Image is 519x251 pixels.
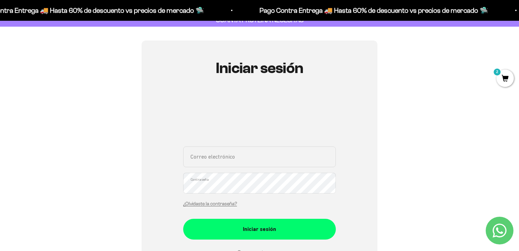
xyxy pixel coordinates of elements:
h1: Iniciar sesión [183,60,336,77]
a: 2 [496,75,514,83]
mark: 2 [493,68,501,76]
a: ¿Olvidaste la contraseña? [183,201,237,206]
p: Pago Contra Entrega 🚚 Hasta 60% de descuento vs precios de mercado 🛸 [259,5,488,16]
button: Iniciar sesión [183,219,336,240]
iframe: Social Login Buttons [183,97,336,138]
div: Iniciar sesión [197,225,322,234]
